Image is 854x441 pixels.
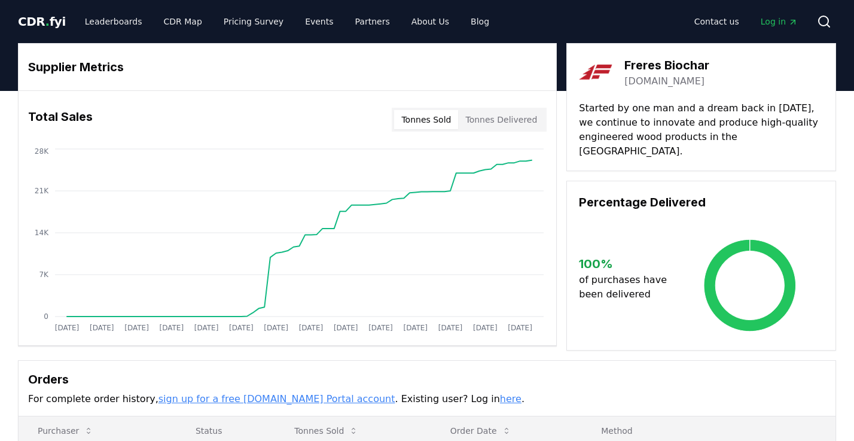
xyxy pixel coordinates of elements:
[579,273,676,302] p: of purchases have been delivered
[28,108,93,132] h3: Total Sales
[295,11,343,32] a: Events
[579,193,823,211] h3: Percentage Delivered
[624,56,709,74] h3: Freres Biochar
[438,324,463,332] tspan: [DATE]
[18,14,66,29] span: CDR fyi
[158,393,395,404] a: sign up for a free [DOMAIN_NAME] Portal account
[264,324,288,332] tspan: [DATE]
[591,425,826,437] p: Method
[90,324,114,332] tspan: [DATE]
[44,312,48,321] tspan: 0
[35,229,49,237] tspan: 14K
[346,11,399,32] a: Partners
[299,324,324,332] tspan: [DATE]
[403,324,428,332] tspan: [DATE]
[160,324,184,332] tspan: [DATE]
[473,324,498,332] tspan: [DATE]
[368,324,393,332] tspan: [DATE]
[28,370,826,388] h3: Orders
[402,11,459,32] a: About Us
[458,110,544,129] button: Tonnes Delivered
[461,11,499,32] a: Blog
[75,11,499,32] nav: Main
[685,11,807,32] nav: Main
[18,13,66,30] a: CDR.fyi
[579,56,612,89] img: Freres Biochar-logo
[508,324,532,332] tspan: [DATE]
[579,255,676,273] h3: 100 %
[39,270,49,279] tspan: 7K
[194,324,219,332] tspan: [DATE]
[751,11,807,32] a: Log in
[685,11,749,32] a: Contact us
[214,11,293,32] a: Pricing Survey
[394,110,458,129] button: Tonnes Sold
[124,324,149,332] tspan: [DATE]
[579,101,823,159] p: Started by one man and a dream back in [DATE], we continue to innovate and produce high-quality e...
[186,425,266,437] p: Status
[55,324,80,332] tspan: [DATE]
[500,393,521,404] a: here
[35,147,49,156] tspan: 28K
[334,324,358,332] tspan: [DATE]
[45,14,50,29] span: .
[624,74,704,89] a: [DOMAIN_NAME]
[229,324,254,332] tspan: [DATE]
[28,58,547,76] h3: Supplier Metrics
[154,11,212,32] a: CDR Map
[761,16,798,28] span: Log in
[28,392,826,406] p: For complete order history, . Existing user? Log in .
[75,11,152,32] a: Leaderboards
[35,187,49,195] tspan: 21K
